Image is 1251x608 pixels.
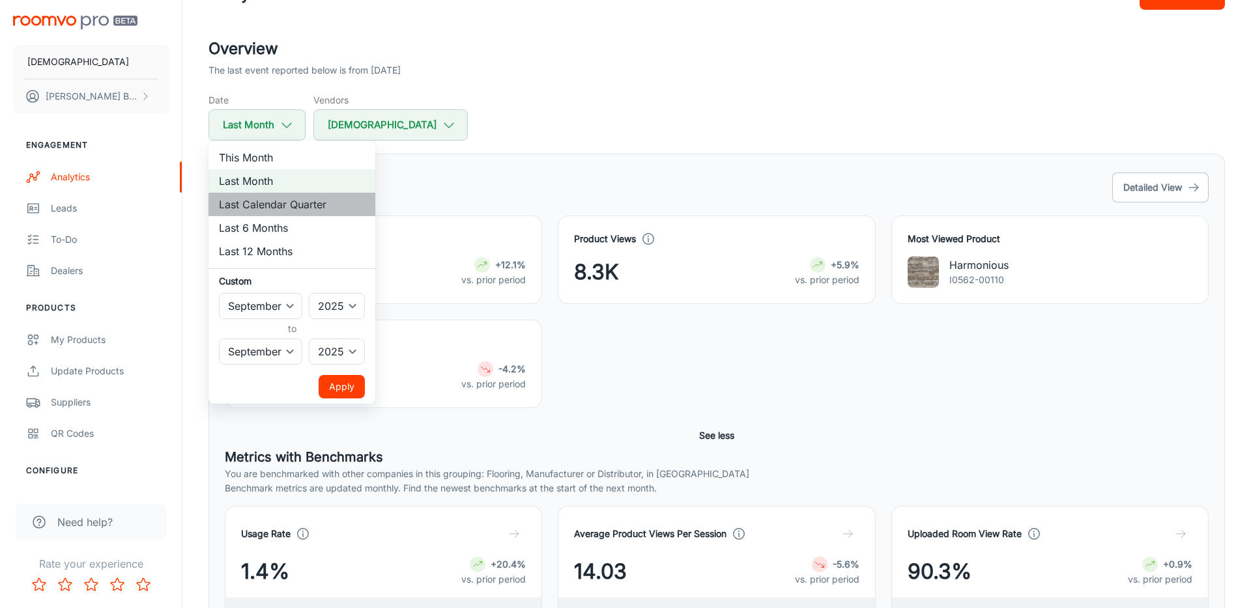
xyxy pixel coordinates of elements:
li: Last Month [208,169,375,193]
button: Apply [319,375,365,398]
li: Last Calendar Quarter [208,193,375,216]
h6: to [222,322,362,336]
li: Last 12 Months [208,240,375,263]
h6: Custom [219,274,365,288]
li: This Month [208,146,375,169]
li: Last 6 Months [208,216,375,240]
